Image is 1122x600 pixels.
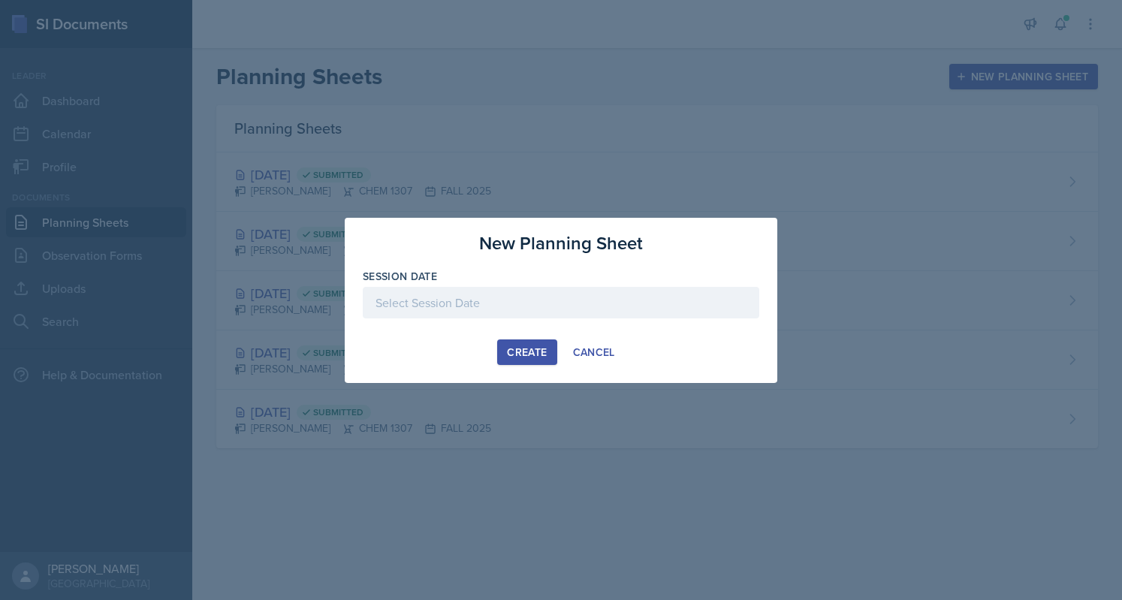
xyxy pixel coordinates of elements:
button: Cancel [563,339,625,365]
div: Create [507,346,547,358]
button: Create [497,339,556,365]
h3: New Planning Sheet [479,230,643,257]
label: Session Date [363,269,437,284]
div: Cancel [573,346,615,358]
